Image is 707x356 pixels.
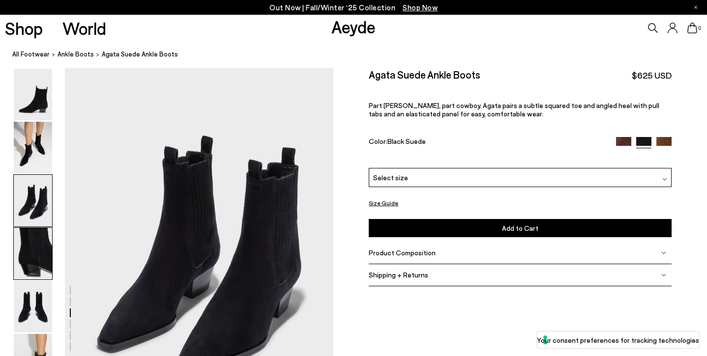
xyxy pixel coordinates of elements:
[697,26,702,31] span: 0
[387,137,426,145] span: Black Suede
[662,177,667,182] img: svg%3E
[369,197,398,209] button: Size Guide
[12,41,707,68] nav: breadcrumb
[58,49,94,59] a: ankle boots
[502,224,538,232] span: Add to Cart
[58,50,94,58] span: ankle boots
[661,273,666,277] img: svg%3E
[369,137,606,148] div: Color:
[537,331,699,348] button: Your consent preferences for tracking technologies
[369,68,480,81] h2: Agata Suede Ankle Boots
[14,69,52,120] img: Agata Suede Ankle Boots - Image 1
[14,122,52,173] img: Agata Suede Ankle Boots - Image 2
[369,271,428,279] span: Shipping + Returns
[102,49,178,59] span: Agata Suede Ankle Boots
[369,248,436,257] span: Product Composition
[14,228,52,279] img: Agata Suede Ankle Boots - Image 4
[632,69,672,82] span: $625 USD
[5,20,43,37] a: Shop
[331,16,376,37] a: Aeyde
[62,20,106,37] a: World
[403,3,438,12] span: Navigate to /collections/new-in
[14,281,52,332] img: Agata Suede Ankle Boots - Image 5
[269,1,438,14] p: Out Now | Fall/Winter ‘25 Collection
[537,335,699,345] label: Your consent preferences for tracking technologies
[687,23,697,33] a: 0
[661,250,666,255] img: svg%3E
[14,175,52,226] img: Agata Suede Ankle Boots - Image 3
[12,49,50,59] a: All Footwear
[369,101,672,118] p: Part [PERSON_NAME], part cowboy. Agata pairs a subtle squared toe and angled heel with pull tabs ...
[369,219,672,237] button: Add to Cart
[373,172,408,183] span: Select size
